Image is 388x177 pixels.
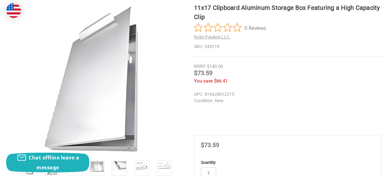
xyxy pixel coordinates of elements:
[201,141,219,149] span: $73.59
[194,98,213,104] dt: Condition:
[194,69,212,77] span: $73.59
[214,78,228,84] span: $66.41
[6,153,89,172] button: Chat offline leave a message
[194,91,382,98] dd: 816628012215
[158,161,171,169] img: 11x17 Clipboard Aluminum Storage Box Featuring a High Capacity Clip
[113,161,126,171] img: 11x17 Clipboard Aluminum Storage Box Featuring a High Capacity Clip
[90,161,104,172] img: 11x17 Clipboard Aluminum Storage Box Featuring a High Capacity Clip
[245,23,266,32] span: 0 Reviews
[201,159,375,166] label: Quantity:
[194,43,382,50] dd: 549218
[194,98,382,104] dd: New
[135,161,149,171] img: 11x17 Clipboard Aluminum Storage Box Featuring a High Capacity Clip
[194,34,230,39] a: Ruby Paulina LLC.
[6,3,21,18] img: duty and tax information for United States
[194,3,382,22] h1: 11x17 Clipboard Aluminum Storage Box Featuring a High Capacity Clip
[194,63,206,70] div: MSRP
[29,154,79,171] span: Chat offline leave a message
[194,91,203,98] dt: UPC:
[194,23,266,32] button: Rated 0 out of 5 stars from 0 reviews. Jump to reviews.
[194,78,213,84] span: You save
[194,43,203,50] dt: SKU:
[207,64,223,69] span: $140.00
[20,3,174,157] img: 11x17 Clipboard Aluminum Storage Box Featuring a High Capacity Clip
